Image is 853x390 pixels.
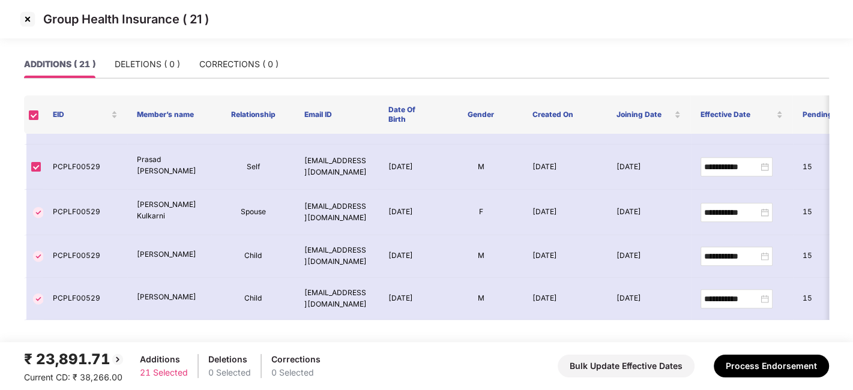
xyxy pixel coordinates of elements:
[295,235,379,278] td: [EMAIL_ADDRESS][DOMAIN_NAME]
[137,199,202,222] p: [PERSON_NAME] Kulkarni
[295,145,379,190] td: [EMAIL_ADDRESS][DOMAIN_NAME]
[53,110,109,119] span: EID
[607,235,691,278] td: [DATE]
[379,278,439,320] td: [DATE]
[140,353,188,366] div: Additions
[24,348,125,371] div: ₹ 23,891.71
[137,154,202,177] p: Prasad [PERSON_NAME]
[379,95,439,134] th: Date Of Birth
[558,355,695,377] button: Bulk Update Effective Dates
[439,190,523,235] td: F
[43,95,127,134] th: EID
[690,95,792,134] th: Effective Date
[379,235,439,278] td: [DATE]
[211,145,295,190] td: Self
[137,249,202,260] p: [PERSON_NAME]
[43,145,127,190] td: PCPLF00529
[607,190,691,235] td: [DATE]
[137,292,202,303] p: [PERSON_NAME]
[43,190,127,235] td: PCPLF00529
[714,355,829,377] button: Process Endorsement
[523,145,607,190] td: [DATE]
[31,292,46,306] img: svg+xml;base64,PHN2ZyBpZD0iVGljay0zMngzMiIgeG1sbnM9Imh0dHA6Ly93d3cudzMub3JnLzIwMDAvc3ZnIiB3aWR0aD...
[140,366,188,379] div: 21 Selected
[379,145,439,190] td: [DATE]
[271,353,321,366] div: Corrections
[295,95,379,134] th: Email ID
[607,95,691,134] th: Joining Date
[43,278,127,320] td: PCPLF00529
[18,10,37,29] img: svg+xml;base64,PHN2ZyBpZD0iQ3Jvc3MtMzJ4MzIiIHhtbG5zPSJodHRwOi8vd3d3LnczLm9yZy8yMDAwL3N2ZyIgd2lkdG...
[110,352,125,367] img: svg+xml;base64,PHN2ZyBpZD0iQmFjay0yMHgyMCIgeG1sbnM9Imh0dHA6Ly93d3cudzMub3JnLzIwMDAvc3ZnIiB3aWR0aD...
[211,235,295,278] td: Child
[607,278,691,320] td: [DATE]
[523,235,607,278] td: [DATE]
[211,278,295,320] td: Child
[271,366,321,379] div: 0 Selected
[523,190,607,235] td: [DATE]
[24,372,122,382] span: Current CD: ₹ 38,266.00
[211,190,295,235] td: Spouse
[439,235,523,278] td: M
[208,366,251,379] div: 0 Selected
[115,58,180,71] div: DELETIONS ( 0 )
[127,95,211,134] th: Member’s name
[208,353,251,366] div: Deletions
[43,12,209,26] p: Group Health Insurance ( 21 )
[700,110,774,119] span: Effective Date
[31,249,46,263] img: svg+xml;base64,PHN2ZyBpZD0iVGljay0zMngzMiIgeG1sbnM9Imh0dHA6Ly93d3cudzMub3JnLzIwMDAvc3ZnIiB3aWR0aD...
[616,110,672,119] span: Joining Date
[43,235,127,278] td: PCPLF00529
[295,278,379,320] td: [EMAIL_ADDRESS][DOMAIN_NAME]
[24,58,95,71] div: ADDITIONS ( 21 )
[439,145,523,190] td: M
[379,190,439,235] td: [DATE]
[523,95,607,134] th: Created On
[523,278,607,320] td: [DATE]
[199,58,279,71] div: CORRECTIONS ( 0 )
[439,278,523,320] td: M
[295,190,379,235] td: [EMAIL_ADDRESS][DOMAIN_NAME]
[607,145,691,190] td: [DATE]
[31,205,46,220] img: svg+xml;base64,PHN2ZyBpZD0iVGljay0zMngzMiIgeG1sbnM9Imh0dHA6Ly93d3cudzMub3JnLzIwMDAvc3ZnIiB3aWR0aD...
[439,95,523,134] th: Gender
[211,95,295,134] th: Relationship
